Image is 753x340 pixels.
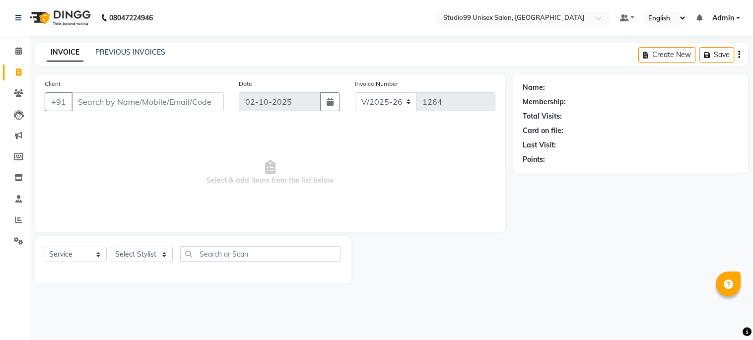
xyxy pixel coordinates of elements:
[711,300,743,330] iframe: chat widget
[355,79,398,88] label: Invoice Number
[45,92,72,111] button: +91
[523,126,563,136] div: Card on file:
[699,47,734,63] button: Save
[523,140,556,150] div: Last Visit:
[95,48,165,57] a: PREVIOUS INVOICES
[712,13,734,23] span: Admin
[109,4,153,32] b: 08047224946
[239,79,252,88] label: Date
[523,154,545,165] div: Points:
[45,79,61,88] label: Client
[523,97,566,107] div: Membership:
[523,82,545,93] div: Name:
[638,47,695,63] button: Create New
[45,123,495,222] span: Select & add items from the list below
[180,246,341,262] input: Search or Scan
[47,44,83,62] a: INVOICE
[523,111,562,122] div: Total Visits:
[25,4,93,32] img: logo
[71,92,224,111] input: Search by Name/Mobile/Email/Code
